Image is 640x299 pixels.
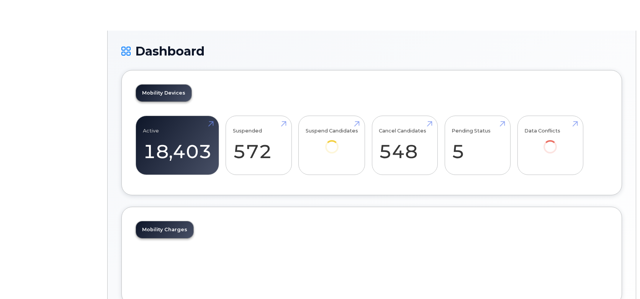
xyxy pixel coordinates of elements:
a: Cancel Candidates 548 [379,120,430,171]
a: Pending Status 5 [452,120,503,171]
a: Active 18,403 [143,120,212,171]
a: Suspended 572 [233,120,285,171]
a: Mobility Charges [136,221,193,238]
a: Suspend Candidates [306,120,358,164]
a: Data Conflicts [524,120,576,164]
a: Mobility Devices [136,85,192,101]
h1: Dashboard [121,44,622,58]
